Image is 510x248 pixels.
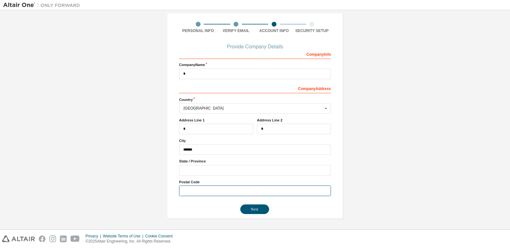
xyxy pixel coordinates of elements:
[103,234,145,239] div: Website Terms of Use
[86,234,103,239] div: Privacy
[3,2,83,8] img: Altair One
[179,97,331,102] label: Country
[240,204,269,214] button: Next
[179,179,331,185] label: Postal Code
[2,236,35,242] img: altair_logo.svg
[255,28,293,33] div: Account Info
[39,236,45,242] img: facebook.svg
[184,106,323,110] div: [GEOGRAPHIC_DATA]
[179,62,331,67] label: Company Name
[179,49,331,59] div: Company Info
[70,236,80,242] img: youtube.svg
[179,159,331,164] label: State / Province
[179,28,217,33] div: Personal Info
[217,28,255,33] div: Verify Email
[179,118,253,123] label: Address Line 1
[257,118,331,123] label: Address Line 2
[179,83,331,93] div: Company Address
[60,236,67,242] img: linkedin.svg
[179,138,331,143] label: City
[179,45,331,49] div: Provide Company Details
[293,28,331,33] div: Security Setup
[86,239,177,244] p: © 2025 Altair Engineering, Inc. All Rights Reserved.
[145,234,176,239] div: Cookie Consent
[49,236,56,242] img: instagram.svg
